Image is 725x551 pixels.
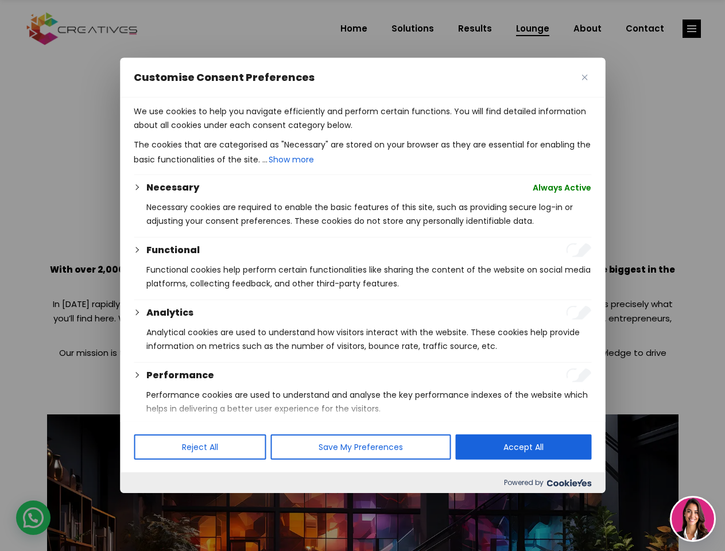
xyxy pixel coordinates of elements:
button: Functional [146,243,200,257]
input: Enable Analytics [566,306,591,320]
p: The cookies that are categorised as "Necessary" are stored on your browser as they are essential ... [134,138,591,168]
p: Analytical cookies are used to understand how visitors interact with the website. These cookies h... [146,325,591,353]
img: agent [672,498,714,540]
div: Powered by [120,472,605,493]
p: We use cookies to help you navigate efficiently and perform certain functions. You will find deta... [134,104,591,132]
button: Necessary [146,181,199,195]
button: Accept All [455,434,591,460]
p: Functional cookies help perform certain functionalities like sharing the content of the website o... [146,263,591,290]
div: Customise Consent Preferences [120,58,605,493]
button: Analytics [146,306,193,320]
span: Always Active [533,181,591,195]
input: Enable Functional [566,243,591,257]
img: Close [581,75,587,80]
button: Show more [267,152,315,168]
button: Performance [146,368,214,382]
p: Performance cookies are used to understand and analyse the key performance indexes of the website... [146,388,591,416]
img: Cookieyes logo [546,479,591,487]
button: Reject All [134,434,266,460]
input: Enable Performance [566,368,591,382]
button: Save My Preferences [270,434,451,460]
span: Customise Consent Preferences [134,71,315,84]
button: Close [577,71,591,84]
p: Necessary cookies are required to enable the basic features of this site, such as providing secur... [146,200,591,228]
